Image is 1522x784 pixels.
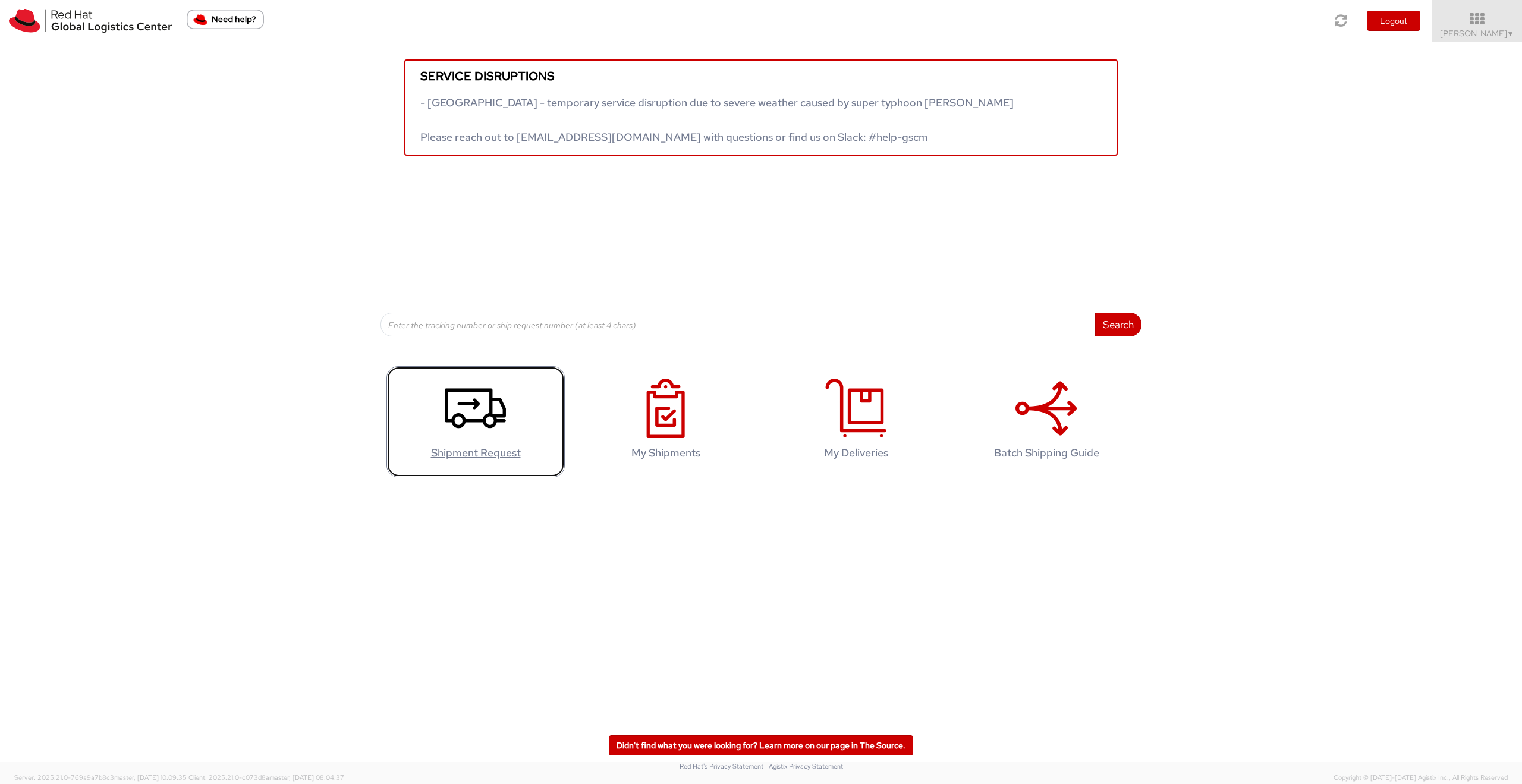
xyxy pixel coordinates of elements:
button: Logout [1367,11,1420,31]
h4: Shipment Request [399,447,552,459]
span: Client: 2025.21.0-c073d8a [188,773,344,782]
button: Search [1095,313,1141,336]
button: Need help? [187,10,264,29]
a: Service disruptions - [GEOGRAPHIC_DATA] - temporary service disruption due to severe weather caus... [404,59,1118,156]
a: My Shipments [577,366,755,477]
h4: Batch Shipping Guide [970,447,1123,459]
span: ▼ [1507,29,1514,39]
span: - [GEOGRAPHIC_DATA] - temporary service disruption due to severe weather caused by super typhoon ... [420,96,1014,144]
a: Red Hat's Privacy Statement [680,762,763,770]
span: Server: 2025.21.0-769a9a7b8c3 [14,773,187,782]
span: Copyright © [DATE]-[DATE] Agistix Inc., All Rights Reserved [1334,773,1508,783]
h5: Service disruptions [420,70,1102,83]
span: master, [DATE] 10:09:35 [114,773,187,782]
a: My Deliveries [767,366,945,477]
span: master, [DATE] 08:04:37 [269,773,344,782]
h4: My Deliveries [779,447,933,459]
h4: My Shipments [589,447,743,459]
span: [PERSON_NAME] [1440,28,1514,39]
img: rh-logistics-00dfa346123c4ec078e1.svg [9,9,172,33]
input: Enter the tracking number or ship request number (at least 4 chars) [380,313,1096,336]
a: Didn't find what you were looking for? Learn more on our page in The Source. [609,735,913,755]
a: Shipment Request [386,366,565,477]
a: | Agistix Privacy Statement [765,762,843,770]
a: Batch Shipping Guide [957,366,1136,477]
